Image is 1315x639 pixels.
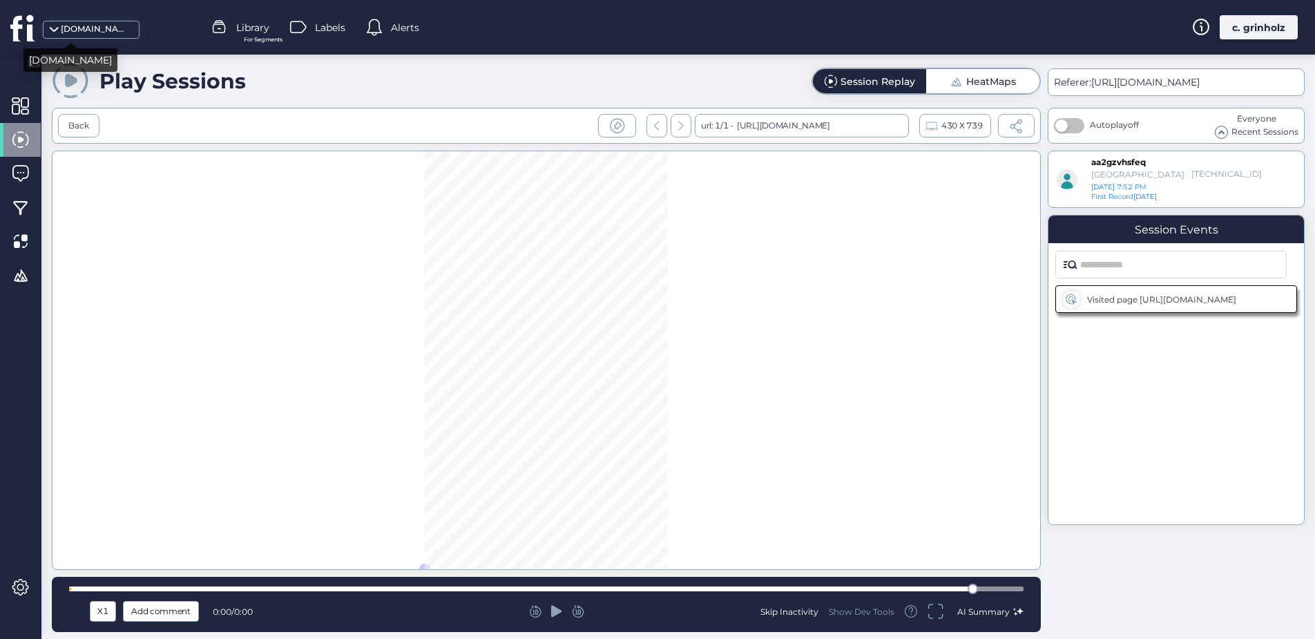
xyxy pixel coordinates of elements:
[841,77,915,86] div: Session Replay
[1231,126,1298,139] span: Recent Sessions
[760,606,818,618] div: Skip Inactivity
[236,20,269,35] span: Library
[957,607,1010,617] span: AI Summary
[1215,113,1298,126] div: Everyone
[1091,169,1184,180] div: [GEOGRAPHIC_DATA]
[99,68,246,94] div: Play Sessions
[61,23,130,36] div: [DOMAIN_NAME]
[93,604,113,619] div: X1
[1091,182,1200,192] div: [DATE] 7:52 PM
[1090,120,1139,130] span: Autoplay
[1135,223,1218,236] div: Session Events
[244,35,282,44] span: For Segments
[213,607,231,617] span: 0:00
[695,114,909,137] div: url: 1/1 -
[1191,169,1246,180] div: [TECHNICAL_ID]
[829,606,894,618] div: Show Dev Tools
[315,20,345,35] span: Labels
[1220,15,1298,39] div: c. grinholz
[733,114,830,137] div: [URL][DOMAIN_NAME]
[68,120,89,133] div: Back
[131,604,191,619] span: Add comment
[941,118,982,133] span: 430 X 739
[213,607,261,617] div: /
[1091,192,1133,201] span: First Record
[1087,294,1267,305] div: Visited page [URL][DOMAIN_NAME]
[23,48,117,72] div: [DOMAIN_NAME]
[1128,120,1139,130] span: off
[1054,76,1091,88] span: Referer:
[1091,192,1166,202] div: [DATE]
[391,20,419,35] span: Alerts
[966,77,1016,86] div: HeatMaps
[1091,157,1159,169] div: aa2gzvhsfeq
[234,607,253,617] span: 0:00
[1091,76,1200,88] span: [URL][DOMAIN_NAME]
